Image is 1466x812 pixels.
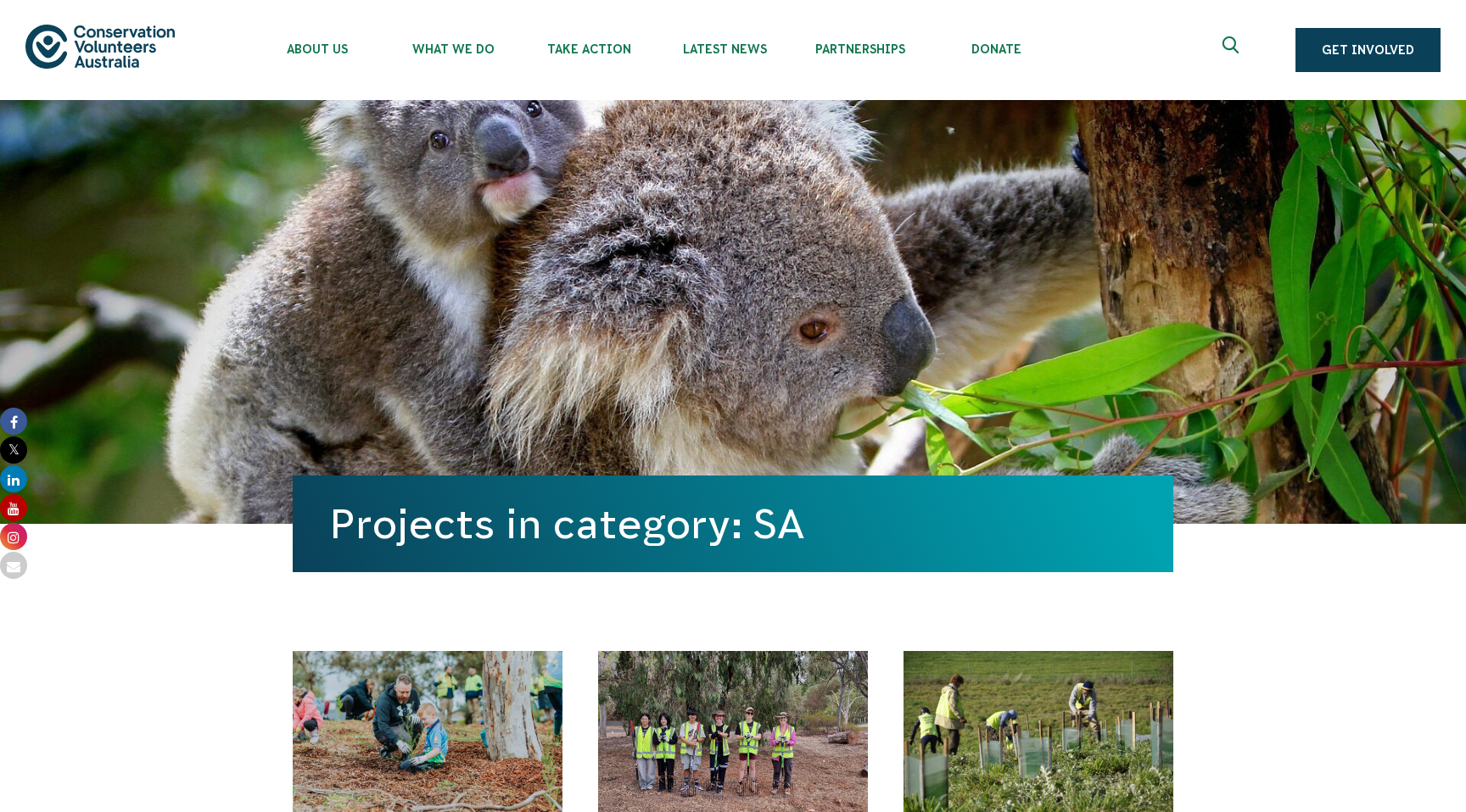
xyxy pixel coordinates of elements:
span: Take Action [521,42,657,56]
img: logo.svg [25,25,175,68]
span: Expand search box [1223,36,1244,64]
span: About Us [249,42,385,56]
span: Latest News [657,42,792,56]
span: Partnerships [792,42,928,56]
h1: Projects in category: SA [330,501,1136,547]
a: Get Involved [1295,28,1441,72]
span: What We Do [385,42,521,56]
button: Expand search box Close search box [1212,30,1253,70]
span: Donate [928,42,1064,56]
